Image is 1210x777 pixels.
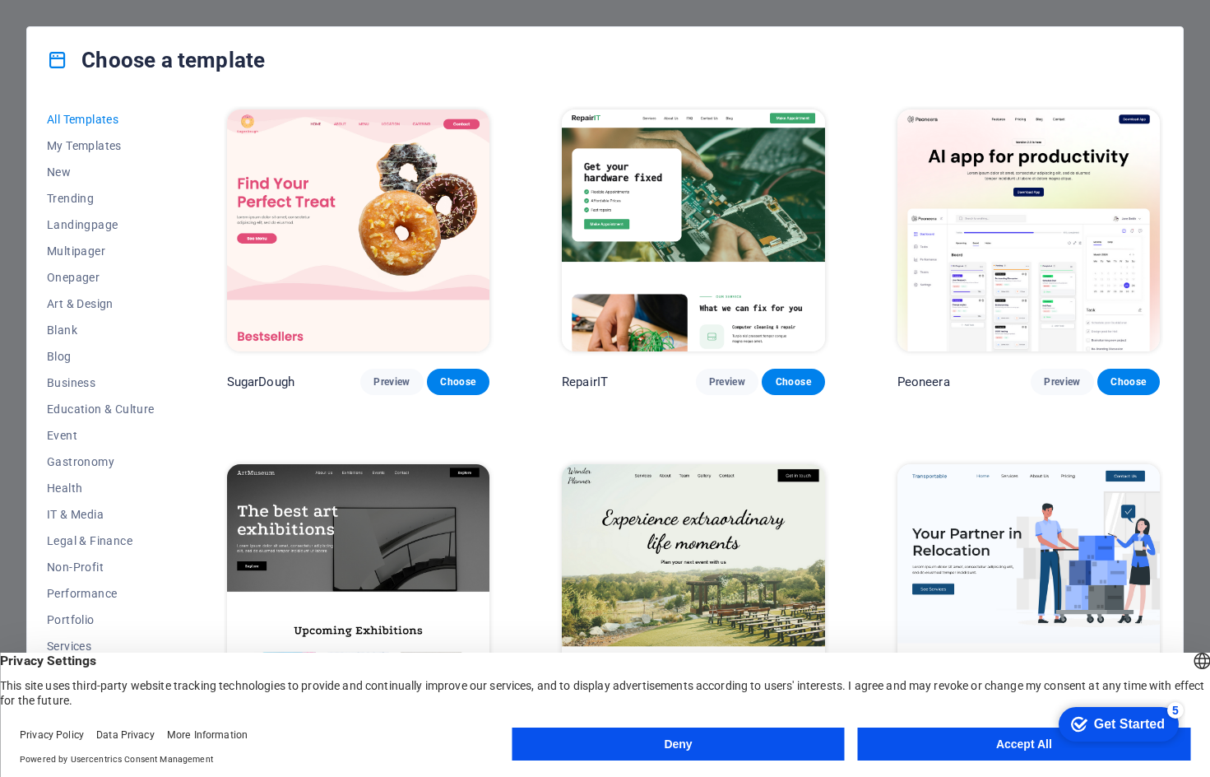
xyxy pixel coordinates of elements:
img: Transportable [897,464,1160,706]
button: Blog [47,343,155,370]
button: IT & Media [47,501,155,528]
button: Gastronomy [47,449,155,475]
span: Portfolio [47,613,155,626]
span: Non-Profit [47,561,155,574]
span: Health [47,482,155,495]
img: Wonder Planner [562,464,824,706]
img: Art Museum [227,464,489,706]
button: Event [47,422,155,449]
span: All Templates [47,113,155,126]
span: Onepager [47,271,155,284]
h4: Choose a template [47,47,265,73]
button: Blank [47,317,155,343]
span: IT & Media [47,508,155,521]
span: Event [47,429,155,442]
button: Business [47,370,155,396]
button: Health [47,475,155,501]
p: RepairIT [562,374,608,390]
img: Peoneera [897,109,1160,351]
button: Non-Profit [47,554,155,580]
span: Gastronomy [47,455,155,468]
button: Preview [1031,369,1093,395]
button: Choose [762,369,824,395]
span: Blog [47,350,155,363]
span: Performance [47,587,155,600]
button: Legal & Finance [47,528,155,554]
button: Performance [47,580,155,607]
span: Multipager [47,244,155,258]
span: Landingpage [47,218,155,231]
span: Choose [1110,375,1147,388]
button: New [47,159,155,185]
button: Preview [696,369,758,395]
button: Preview [360,369,423,395]
button: All Templates [47,106,155,133]
button: Portfolio [47,607,155,633]
span: Business [47,376,155,389]
span: Preview [709,375,745,388]
img: RepairIT [562,109,824,351]
p: SugarDough [227,374,294,390]
span: Trending [47,192,155,205]
span: Services [47,640,155,653]
p: Peoneera [897,374,950,390]
button: Choose [1097,369,1160,395]
button: Multipager [47,238,155,264]
button: Onepager [47,264,155,291]
span: New [47,165,155,179]
img: SugarDough [227,109,489,351]
div: Get Started [49,18,119,33]
span: Choose [775,375,811,388]
span: My Templates [47,139,155,152]
button: Choose [427,369,489,395]
button: Education & Culture [47,396,155,422]
span: Art & Design [47,297,155,310]
button: Landingpage [47,212,155,238]
button: Art & Design [47,291,155,317]
span: Preview [1044,375,1080,388]
button: Services [47,633,155,659]
div: Get Started 5 items remaining, 0% complete [13,8,133,43]
span: Preview [373,375,410,388]
span: Legal & Finance [47,534,155,547]
span: Education & Culture [47,402,155,416]
button: My Templates [47,133,155,159]
span: Choose [440,375,476,388]
button: Trending [47,185,155,212]
span: Blank [47,323,155,337]
div: 5 [122,3,138,20]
